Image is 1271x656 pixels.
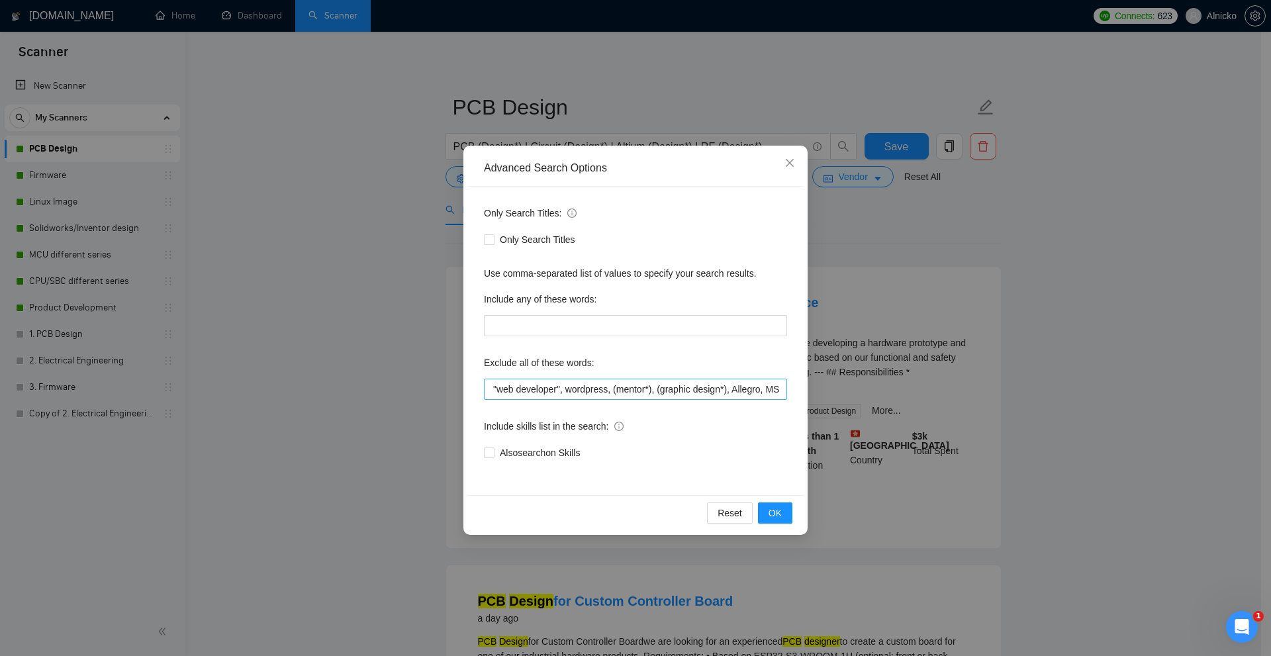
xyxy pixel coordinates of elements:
label: Include any of these words: [484,289,596,310]
span: 1 [1253,611,1264,622]
span: Also search on Skills [494,445,585,460]
button: OK [758,502,792,524]
div: Use comma-separated list of values to specify your search results. [484,266,787,281]
span: OK [769,506,782,520]
span: info-circle [614,422,624,431]
span: Include skills list in the search: [484,419,624,434]
iframe: Intercom live chat [1226,611,1258,643]
span: info-circle [567,209,577,218]
span: Only Search Titles: [484,206,577,220]
label: Exclude all of these words: [484,352,594,373]
div: Advanced Search Options [484,161,787,175]
span: Reset [718,506,742,520]
span: Only Search Titles [494,232,581,247]
button: Reset [707,502,753,524]
button: Close [772,146,808,181]
span: close [784,158,795,168]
